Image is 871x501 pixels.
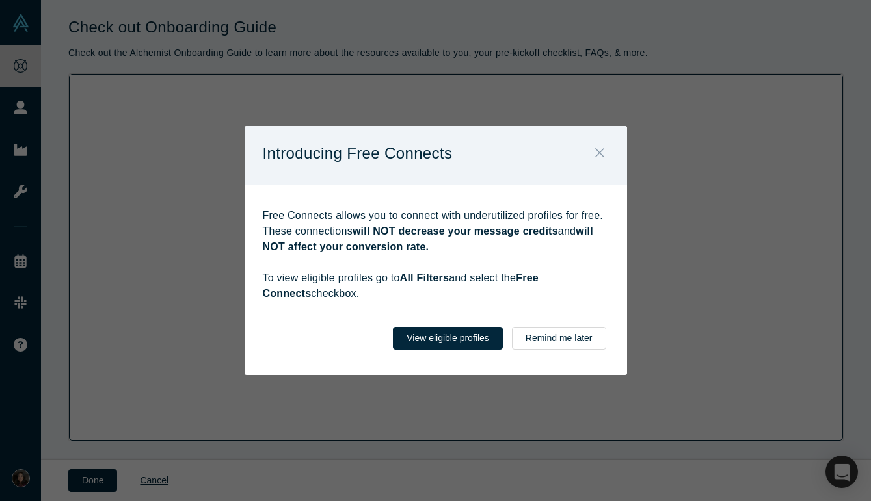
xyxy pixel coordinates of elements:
[400,272,449,283] strong: All Filters
[393,327,503,350] button: View eligible profiles
[353,225,558,237] strong: will NOT decrease your message credits
[512,327,606,350] button: Remind me later
[263,140,453,167] p: Introducing Free Connects
[586,140,613,168] button: Close
[263,208,609,302] p: Free Connects allows you to connect with underutilized profiles for free. These connections and T...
